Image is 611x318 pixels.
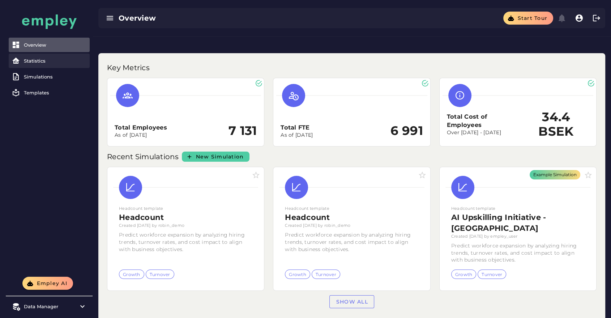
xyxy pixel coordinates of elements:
h3: Total FTE [281,123,313,132]
button: Start tour [503,12,553,25]
div: Simulations [24,74,87,80]
h2: 7 131 [228,124,257,138]
p: Recent Simulations [107,151,180,162]
a: Overview [9,38,90,52]
div: Overview [119,13,311,23]
span: New Simulation [196,153,244,160]
span: Start tour [517,15,547,21]
a: Templates [9,85,90,100]
span: Show all [336,298,368,305]
div: Data Manager [24,304,74,309]
div: Overview [24,42,87,48]
div: Statistics [24,58,87,64]
div: Templates [24,90,87,96]
p: Over [DATE] - [DATE] [447,129,523,136]
p: Key Metrics [107,62,151,73]
a: New Simulation [182,152,250,162]
h3: Total Cost of Employees [447,113,523,130]
h3: Total Employees [115,123,167,132]
a: Show all [329,295,374,308]
h2: 6 991 [390,124,423,138]
a: Simulations [9,69,90,84]
h2: 34.4 BSEK [523,110,589,139]
a: Statistics [9,54,90,68]
button: Empley AI [22,277,73,290]
p: As of [DATE] [281,132,313,139]
p: As of [DATE] [115,132,167,139]
span: Empley AI [36,280,67,287]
